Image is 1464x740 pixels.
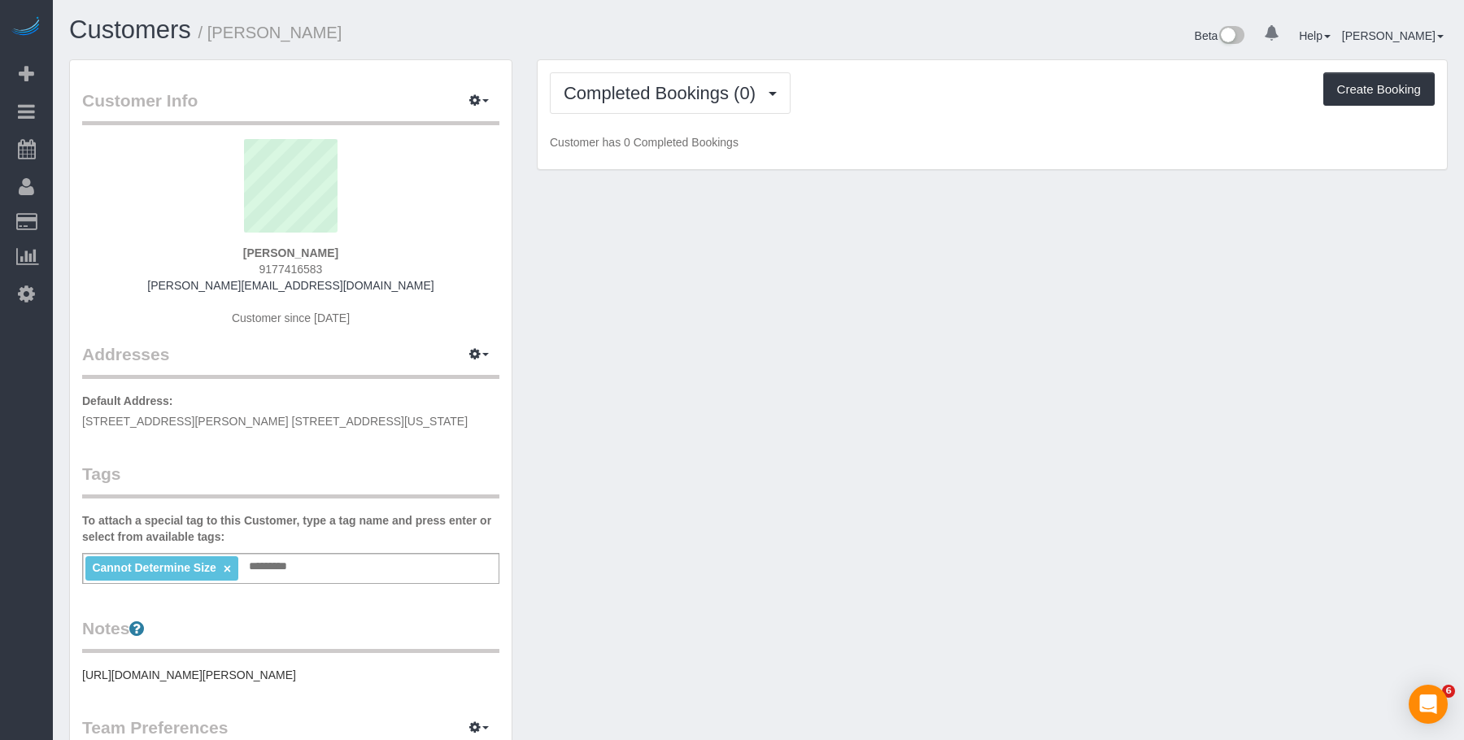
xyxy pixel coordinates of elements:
label: To attach a special tag to this Customer, type a tag name and press enter or select from availabl... [82,512,499,545]
span: [STREET_ADDRESS][PERSON_NAME] [STREET_ADDRESS][US_STATE] [82,415,468,428]
a: Beta [1195,29,1245,42]
small: / [PERSON_NAME] [198,24,342,41]
pre: [URL][DOMAIN_NAME][PERSON_NAME] [82,667,499,683]
span: 9177416583 [259,263,323,276]
button: Create Booking [1323,72,1435,107]
p: Customer has 0 Completed Bookings [550,134,1435,150]
legend: Tags [82,462,499,498]
legend: Notes [82,616,499,653]
strong: [PERSON_NAME] [243,246,338,259]
img: Automaid Logo [10,16,42,39]
legend: Customer Info [82,89,499,125]
span: Customer since [DATE] [232,311,350,324]
span: Completed Bookings (0) [564,83,764,103]
span: Cannot Determine Size [92,561,216,574]
a: Help [1299,29,1331,42]
div: Open Intercom Messenger [1409,685,1448,724]
label: Default Address: [82,393,173,409]
a: [PERSON_NAME][EMAIL_ADDRESS][DOMAIN_NAME] [147,279,434,292]
a: Customers [69,15,191,44]
a: × [224,562,231,576]
a: [PERSON_NAME] [1342,29,1444,42]
span: 6 [1442,685,1455,698]
button: Completed Bookings (0) [550,72,791,114]
img: New interface [1218,26,1244,47]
